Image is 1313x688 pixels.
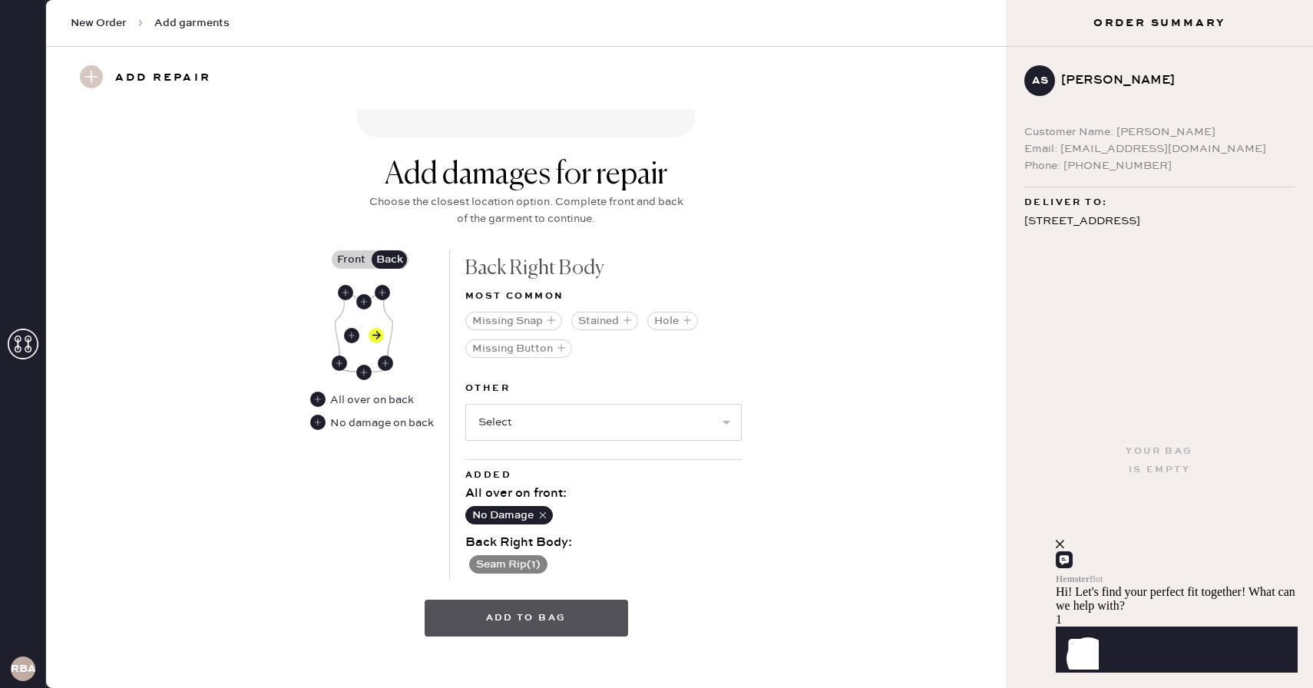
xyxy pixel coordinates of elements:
[11,663,35,674] h3: RBA
[465,466,742,485] div: Added
[332,250,370,269] label: Front
[1024,141,1295,157] div: Email: [EMAIL_ADDRESS][DOMAIN_NAME]
[1024,212,1295,270] div: [STREET_ADDRESS] Apt 3 [GEOGRAPHIC_DATA] , MA 02139
[365,193,687,227] div: Choose the closest location option. Complete front and back of the garment to continue.
[310,415,434,432] div: No damage on back
[1024,157,1295,174] div: Phone: [PHONE_NUMBER]
[330,415,434,432] div: No damage on back
[338,285,353,300] div: Back Left Shoulder
[465,250,742,287] div: Back Right Body
[647,312,698,330] button: Hole
[378,356,393,371] div: Back Right Seam
[370,250,408,269] label: Back
[356,294,372,309] div: Back Center Neckline
[469,555,547,574] button: Seam Rip(1)
[71,15,127,31] span: New Order
[465,312,562,330] button: Missing Snap
[356,365,372,380] div: Back Center Hem
[332,356,347,371] div: Back Left Seam
[425,600,628,637] button: Add to bag
[465,379,742,398] label: Other
[330,392,414,408] div: All over on back
[310,392,415,408] div: All over on back
[1061,71,1282,90] div: [PERSON_NAME]
[1024,193,1107,212] span: Deliver to:
[571,312,638,330] button: Stained
[1056,481,1309,685] iframe: Front Chat
[375,285,390,300] div: Back Right Shoulder
[465,485,742,503] div: All over on front :
[335,288,393,372] img: Garment image
[465,534,742,552] div: Back Right Body :
[369,328,384,343] div: Back Right Body
[115,65,211,91] h3: Add repair
[365,157,687,193] div: Add damages for repair
[1024,124,1295,141] div: Customer Name: [PERSON_NAME]
[154,15,230,31] span: Add garments
[465,506,553,524] button: No Damage
[344,328,359,343] div: Back Left Body
[465,287,742,306] div: Most common
[1126,442,1192,479] div: Your bag is empty
[465,339,572,358] button: Missing Button
[1006,15,1313,31] h3: Order Summary
[1032,75,1048,86] h3: AS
